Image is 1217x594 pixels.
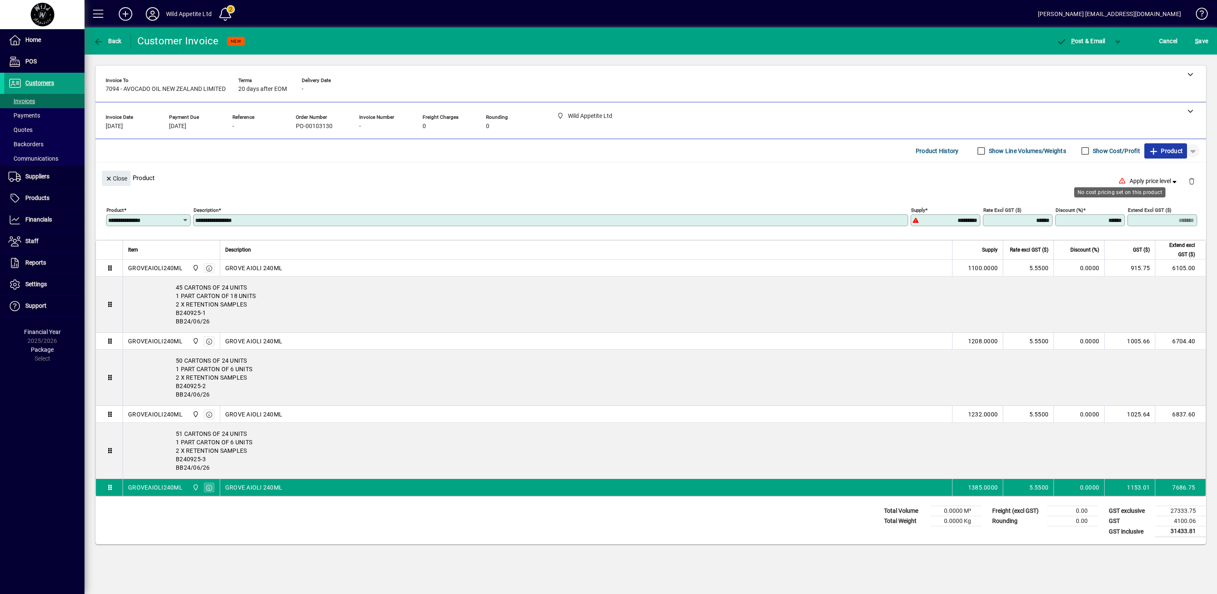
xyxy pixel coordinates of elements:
div: 45 CARTONS OF 24 UNITS 1 PART CARTON OF 18 UNITS 2 X RETENTION SAMPLES B240925-1 BB24/06/26 [123,276,1206,332]
div: 5.5500 [1008,410,1048,419]
td: 0.0000 [1053,333,1104,350]
span: Communications [8,155,58,162]
span: 20 days after EOM [238,86,287,93]
a: Quotes [4,123,85,137]
div: GROVEAIOLI240ML [128,483,183,492]
span: - [359,123,361,130]
button: Product [1144,143,1187,159]
a: Financials [4,209,85,230]
span: - [232,123,234,130]
a: Reports [4,252,85,274]
a: POS [4,51,85,72]
span: GROVE AIOLI 240ML [225,410,282,419]
span: Cancel [1159,34,1178,48]
span: 1100.0000 [968,264,998,272]
td: 0.00 [1047,516,1098,526]
span: Wild Appetite Ltd [190,337,200,346]
div: 5.5500 [1008,264,1048,272]
button: Apply price level [1126,174,1182,189]
td: Rounding [988,516,1047,526]
span: NEW [231,38,241,44]
a: Communications [4,151,85,166]
span: GROVE AIOLI 240ML [225,483,282,492]
span: Wild Appetite Ltd [190,410,200,419]
mat-label: Discount (%) [1056,207,1083,213]
span: 0 [423,123,426,130]
div: No cost pricing set on this product [1074,187,1165,197]
span: Description [225,245,251,255]
app-page-header-button: Close [100,174,133,182]
button: Add [112,6,139,22]
td: Total Volume [880,506,930,516]
button: Cancel [1157,33,1180,49]
span: PO-00103130 [296,123,333,130]
span: Backorders [8,141,44,148]
span: ost & Email [1056,38,1105,44]
span: Apply price level [1130,177,1179,186]
td: 6105.00 [1155,260,1206,276]
a: Products [4,188,85,209]
mat-label: Rate excl GST ($) [983,207,1021,213]
td: 1005.66 [1104,333,1155,350]
mat-label: Supply [911,207,925,213]
span: Back [93,38,122,44]
span: Staff [25,238,38,244]
td: 7686.75 [1155,479,1206,496]
td: 915.75 [1104,260,1155,276]
span: Supply [982,245,998,255]
span: GST ($) [1133,245,1150,255]
span: Payments [8,112,40,119]
div: 5.5500 [1008,483,1048,492]
div: Wild Appetite Ltd [166,7,212,21]
mat-label: Description [194,207,218,213]
span: GROVE AIOLI 240ML [225,337,282,345]
span: Invoices [8,98,35,104]
span: Products [25,194,49,201]
span: 1232.0000 [968,410,998,419]
a: Suppliers [4,166,85,187]
app-page-header-button: Back [85,33,131,49]
span: Item [128,245,138,255]
app-page-header-button: Delete [1182,177,1202,185]
span: Close [105,172,127,186]
span: Discount (%) [1070,245,1099,255]
span: P [1071,38,1075,44]
a: Payments [4,108,85,123]
span: Wild Appetite Ltd [190,263,200,273]
span: Wild Appetite Ltd [190,483,200,492]
td: GST inclusive [1105,526,1155,537]
td: 6837.60 [1155,406,1206,423]
div: GROVEAIOLI240ML [128,264,183,272]
button: Post & Email [1052,33,1110,49]
td: 0.0000 Kg [930,516,981,526]
td: Freight (excl GST) [988,506,1047,516]
mat-label: Product [106,207,124,213]
span: 0 [486,123,489,130]
span: S [1195,38,1198,44]
label: Show Line Volumes/Weights [987,147,1066,155]
button: Close [102,171,131,186]
a: Support [4,296,85,317]
span: Suppliers [25,173,49,180]
span: Reports [25,259,46,266]
span: 1208.0000 [968,337,998,345]
button: Save [1193,33,1210,49]
td: 4100.06 [1155,516,1206,526]
button: Profile [139,6,166,22]
span: Financials [25,216,52,223]
div: 50 CARTONS OF 24 UNITS 1 PART CARTON OF 6 UNITS 2 X RETENTION SAMPLES B240925-2 BB24/06/26 [123,350,1206,405]
span: POS [25,58,37,65]
td: Total Weight [880,516,930,526]
span: 7094 - AVOCADO OIL NEW ZEALAND LIMITED [106,86,226,93]
a: Home [4,30,85,51]
button: Back [91,33,124,49]
span: Rate excl GST ($) [1010,245,1048,255]
button: Product History [912,143,962,159]
div: [PERSON_NAME] [EMAIL_ADDRESS][DOMAIN_NAME] [1038,7,1181,21]
span: Support [25,302,46,309]
a: Staff [4,231,85,252]
td: 0.0000 [1053,479,1104,496]
td: GST exclusive [1105,506,1155,516]
td: 6704.40 [1155,333,1206,350]
span: ave [1195,34,1208,48]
